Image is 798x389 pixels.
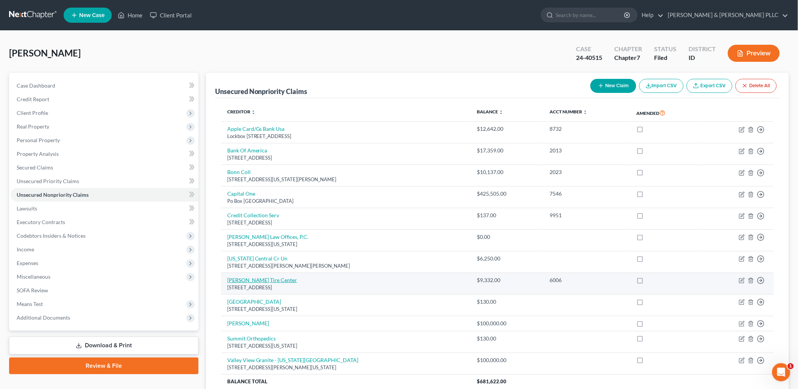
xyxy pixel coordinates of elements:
div: District [689,45,716,53]
a: Secured Claims [11,161,198,174]
div: $425,505.00 [477,190,538,198]
a: Valley View Granite - [US_STATE][GEOGRAPHIC_DATA] [227,357,359,363]
div: $12,642.00 [477,125,538,133]
button: Delete All [736,79,777,93]
div: ID [689,53,716,62]
a: Client Portal [146,8,195,22]
a: Help [638,8,664,22]
span: Personal Property [17,137,60,143]
a: Credit Collection Serv [227,212,280,218]
span: Miscellaneous [17,273,50,280]
div: $17,359.00 [477,147,538,154]
a: [US_STATE] Central Cr Un [227,255,288,262]
a: Capital One [227,190,255,197]
i: unfold_more [499,110,504,115]
a: Unsecured Nonpriority Claims [11,188,198,202]
span: New Case [79,13,105,18]
span: $681,622.00 [477,378,507,384]
a: [PERSON_NAME] Law Offices, P.C. [227,234,309,240]
a: [GEOGRAPHIC_DATA] [227,298,281,305]
div: [STREET_ADDRESS][PERSON_NAME][US_STATE] [227,364,465,371]
div: 2023 [550,168,625,176]
a: Review & File [9,358,198,374]
div: [STREET_ADDRESS][US_STATE][PERSON_NAME] [227,176,465,183]
div: [STREET_ADDRESS][PERSON_NAME][PERSON_NAME] [227,262,465,270]
span: Real Property [17,123,49,130]
span: Secured Claims [17,164,53,171]
span: 7 [637,54,640,61]
div: 8732 [550,125,625,133]
div: [STREET_ADDRESS] [227,154,465,162]
a: Credit Report [11,93,198,106]
div: Filed [654,53,676,62]
span: SOFA Review [17,287,48,293]
a: Export CSV [687,79,732,93]
div: $10,137.00 [477,168,538,176]
span: Unsecured Priority Claims [17,178,79,184]
button: New Claim [590,79,636,93]
span: [PERSON_NAME] [9,47,81,58]
a: Apple Card/Gs Bank Usa [227,125,285,132]
a: Lawsuits [11,202,198,215]
div: $130.00 [477,335,538,342]
a: Bonn Coll [227,169,251,175]
span: 1 [788,363,794,369]
div: Case [576,45,602,53]
span: Executory Contracts [17,219,65,225]
div: $9,332.00 [477,276,538,284]
button: Preview [728,45,780,62]
div: 7546 [550,190,625,198]
span: Case Dashboard [17,82,55,89]
div: Status [654,45,676,53]
th: Amended [631,104,703,122]
a: Home [114,8,146,22]
div: 24-40515 [576,53,602,62]
span: Codebtors Insiders & Notices [17,232,86,239]
span: Means Test [17,301,43,307]
span: Lawsuits [17,205,37,212]
a: Case Dashboard [11,79,198,93]
div: [STREET_ADDRESS][US_STATE] [227,241,465,248]
a: Unsecured Priority Claims [11,174,198,188]
a: Creditor unfold_more [227,109,256,115]
div: $100,000.00 [477,320,538,327]
th: Balance Total [221,374,471,388]
div: $0.00 [477,233,538,241]
span: Property Analysis [17,151,59,157]
span: Additional Documents [17,314,70,321]
div: $100,000.00 [477,356,538,364]
i: unfold_more [251,110,256,115]
a: Balance unfold_more [477,109,504,115]
div: 9951 [550,212,625,219]
div: Unsecured Nonpriority Claims [215,87,308,96]
a: [PERSON_NAME] Tire Center [227,277,297,283]
div: [STREET_ADDRESS] [227,219,465,226]
div: $130.00 [477,298,538,306]
div: 6006 [550,276,625,284]
div: $137.00 [477,212,538,219]
div: [STREET_ADDRESS][US_STATE] [227,342,465,350]
button: Import CSV [639,79,684,93]
a: Executory Contracts [11,215,198,229]
div: Chapter [614,45,642,53]
div: $6,250.00 [477,255,538,262]
span: Unsecured Nonpriority Claims [17,191,89,198]
a: SOFA Review [11,284,198,297]
a: Property Analysis [11,147,198,161]
span: Credit Report [17,96,49,102]
div: 2013 [550,147,625,154]
a: Summit Orthopedics [227,335,276,342]
span: Client Profile [17,110,48,116]
div: [STREET_ADDRESS] [227,284,465,291]
span: Expenses [17,260,38,266]
iframe: Intercom live chat [772,363,790,381]
i: unfold_more [583,110,587,115]
div: Lockbox [STREET_ADDRESS] [227,133,465,140]
a: Acct Number unfold_more [550,109,587,115]
input: Search by name... [556,8,625,22]
a: Bank Of America [227,147,267,154]
a: Download & Print [9,337,198,354]
a: [PERSON_NAME] [227,320,269,326]
div: [STREET_ADDRESS][US_STATE] [227,306,465,313]
div: Chapter [614,53,642,62]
